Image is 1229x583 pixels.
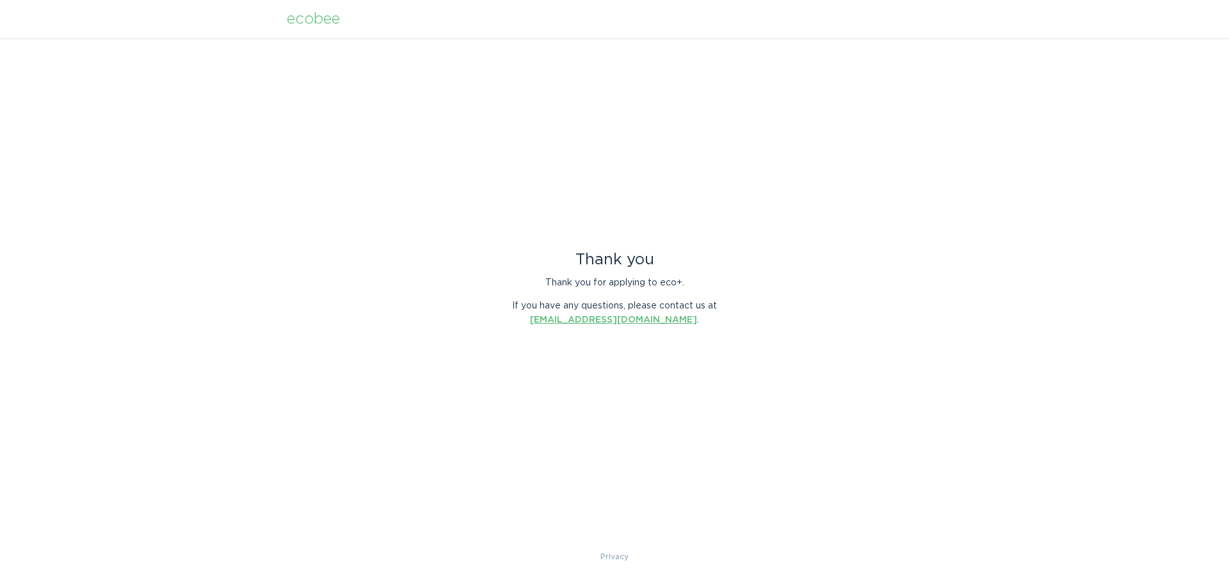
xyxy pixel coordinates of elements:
p: If you have any questions, please contact us at . [502,299,727,327]
p: Thank you for applying to eco+. [502,276,727,290]
a: Privacy Policy & Terms of Use [600,550,629,564]
div: Thank you [502,253,727,267]
a: [EMAIL_ADDRESS][DOMAIN_NAME] [530,315,697,324]
div: ecobee [287,12,340,26]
